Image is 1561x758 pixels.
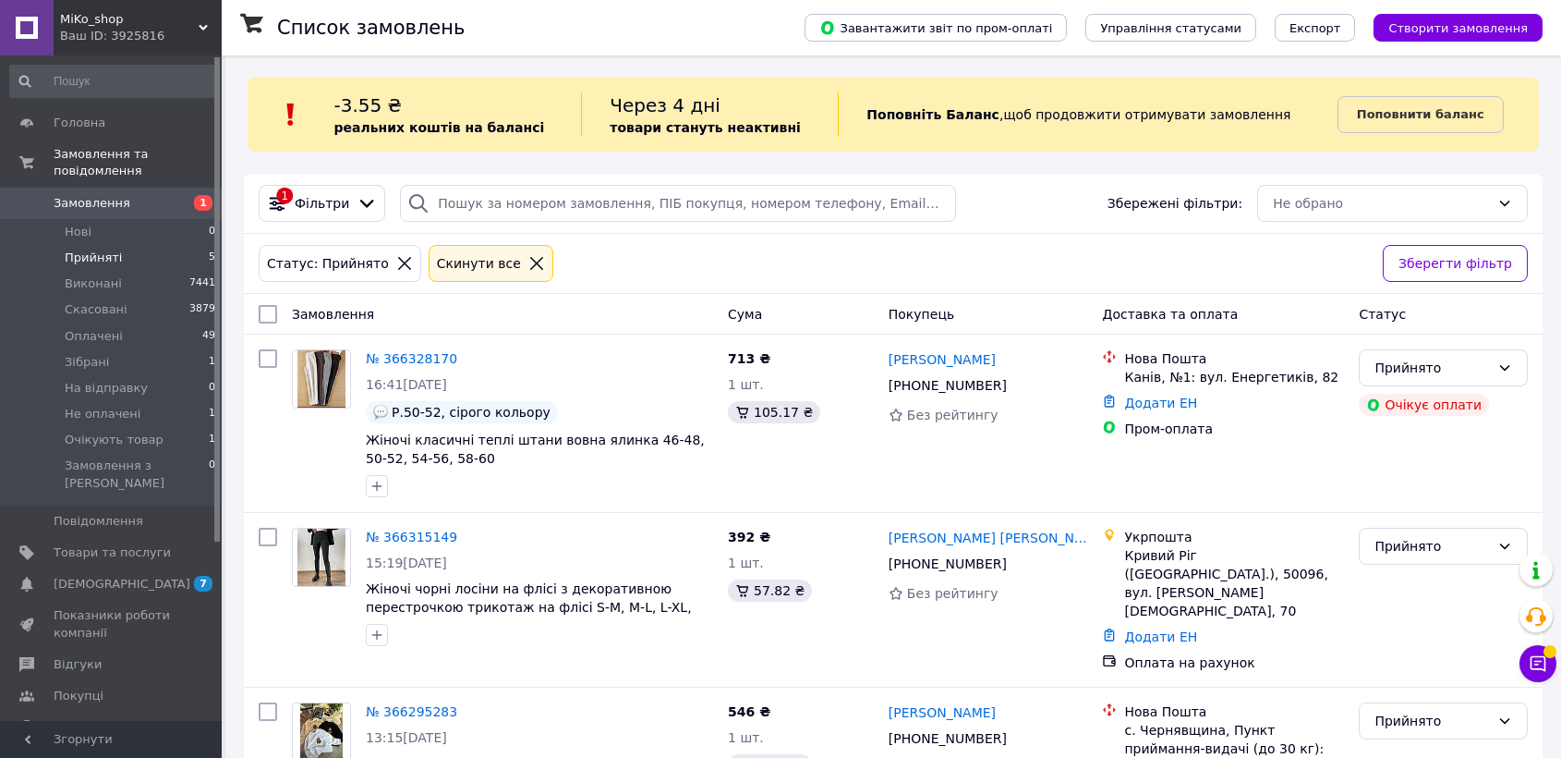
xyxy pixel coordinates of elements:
[1124,396,1197,410] a: Додати ЕН
[189,275,215,292] span: 7441
[1373,14,1543,42] button: Створити замовлення
[610,120,801,135] b: товари стануть неактивні
[728,377,764,392] span: 1 шт.
[65,380,148,397] span: На відправку
[610,94,720,116] span: Через 4 дні
[209,224,215,240] span: 0
[728,704,770,719] span: 546 ₴
[885,373,1010,398] div: [PHONE_NUMBER]
[1102,307,1238,322] span: Доставка та оплата
[65,301,127,318] span: Скасовані
[1124,528,1344,546] div: Укрпошта
[885,551,1010,577] div: [PHONE_NUMBER]
[1519,645,1556,682] button: Чат з покупцем
[885,726,1010,752] div: [PHONE_NUMBER]
[1124,654,1344,672] div: Оплата на рахунок
[907,586,998,601] span: Без рейтингу
[60,11,199,28] span: MiKo_shop
[1388,21,1528,35] span: Створити замовлення
[1085,14,1256,42] button: Управління статусами
[1124,349,1344,368] div: Нова Пошта
[1289,21,1341,35] span: Експорт
[292,349,351,409] a: Фото товару
[728,580,812,602] div: 57.82 ₴
[366,556,447,570] span: 15:19[DATE]
[728,351,770,366] span: 713 ₴
[209,380,215,397] span: 0
[1124,420,1344,438] div: Пром-оплата
[54,576,190,593] span: [DEMOGRAPHIC_DATA]
[54,513,143,530] span: Повідомлення
[65,275,122,292] span: Виконані
[366,704,457,719] a: № 366295283
[1355,19,1543,34] a: Створити замовлення
[728,307,762,322] span: Cума
[54,688,103,704] span: Покупці
[54,146,222,179] span: Замовлення та повідомлення
[54,719,153,736] span: Каталог ProSale
[866,107,999,122] b: Поповніть Баланс
[1374,358,1490,378] div: Прийнято
[1275,14,1356,42] button: Експорт
[889,307,954,322] span: Покупець
[433,253,525,274] div: Cкинути все
[1374,711,1490,731] div: Прийнято
[366,377,447,392] span: 16:41[DATE]
[392,405,551,420] span: Р.50-52, сірого кольору
[1124,703,1344,721] div: Нова Пошта
[60,28,222,44] div: Ваш ID: 3925816
[65,458,209,491] span: Замовлення з [PERSON_NAME]
[366,581,692,633] a: Жіночі чорні лосіни на флісі з декоративною перестрочкою трикотаж на флісі S-М, М-L, L-XL, ХL-XXL
[65,432,163,448] span: Очікують товар
[277,101,305,128] img: :exclamation:
[1100,21,1241,35] span: Управління статусами
[54,544,171,561] span: Товари та послуги
[889,529,1088,547] a: [PERSON_NAME] [PERSON_NAME]
[819,19,1052,36] span: Завантажити звіт по пром-оплаті
[54,115,105,131] span: Головна
[838,92,1337,137] div: , щоб продовжити отримувати замовлення
[1337,96,1504,133] a: Поповнити баланс
[297,529,345,586] img: Фото товару
[292,528,351,587] a: Фото товару
[889,703,996,722] a: [PERSON_NAME]
[366,530,457,544] a: № 366315149
[1107,194,1242,213] span: Збережені фільтри:
[1124,630,1197,644] a: Додати ЕН
[366,433,705,466] a: Жіночі класичні теплі штани вовна ялинка 46-48, 50-52, 54-56, 58-60
[263,253,393,274] div: Статус: Прийнято
[292,307,374,322] span: Замовлення
[1398,253,1512,274] span: Зберегти фільтр
[54,195,130,212] span: Замовлення
[209,250,215,266] span: 5
[728,556,764,570] span: 1 шт.
[65,328,123,345] span: Оплачені
[209,406,215,422] span: 1
[366,351,457,366] a: № 366328170
[277,17,465,39] h1: Список замовлень
[202,328,215,345] span: 49
[54,607,171,641] span: Показники роботи компанії
[209,354,215,371] span: 1
[334,94,403,116] span: -3.55 ₴
[194,195,212,211] span: 1
[209,458,215,491] span: 0
[907,408,998,422] span: Без рейтингу
[1124,368,1344,386] div: Канів, №1: вул. Енергетиків, 82
[65,224,91,240] span: Нові
[54,656,102,673] span: Відгуки
[9,65,217,98] input: Пошук
[1273,193,1490,214] div: Не обрано
[728,730,764,745] span: 1 шт.
[1359,307,1406,322] span: Статус
[209,432,215,448] span: 1
[65,250,122,266] span: Прийняті
[373,405,388,420] img: :speech_balloon:
[889,350,996,369] a: [PERSON_NAME]
[1124,546,1344,620] div: Кривий Ріг ([GEOGRAPHIC_DATA].), 50096, вул. [PERSON_NAME][DEMOGRAPHIC_DATA], 70
[1383,245,1528,282] button: Зберегти фільтр
[334,120,545,135] b: реальних коштів на балансі
[1374,536,1490,556] div: Прийнято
